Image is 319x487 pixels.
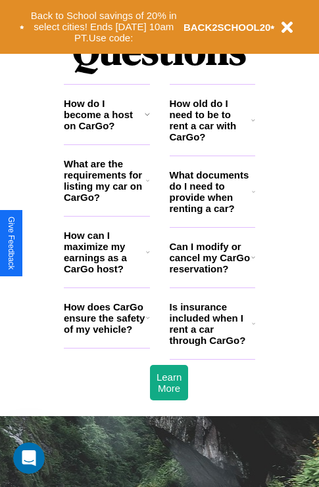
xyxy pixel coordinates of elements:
h3: What are the requirements for listing my car on CarGo? [64,158,146,203]
h3: How old do I need to be to rent a car with CarGo? [170,98,252,142]
h3: How can I maximize my earnings as a CarGo host? [64,230,146,274]
h3: Is insurance included when I rent a car through CarGo? [170,301,252,346]
h3: What documents do I need to provide when renting a car? [170,169,253,214]
button: Learn More [150,365,188,400]
b: BACK2SCHOOL20 [184,22,271,33]
h3: How does CarGo ensure the safety of my vehicle? [64,301,146,335]
button: Back to School savings of 20% in select cities! Ends [DATE] 10am PT.Use code: [24,7,184,47]
iframe: Intercom live chat [13,442,45,474]
div: Give Feedback [7,217,16,270]
h3: How do I become a host on CarGo? [64,98,145,131]
h3: Can I modify or cancel my CarGo reservation? [170,241,251,274]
